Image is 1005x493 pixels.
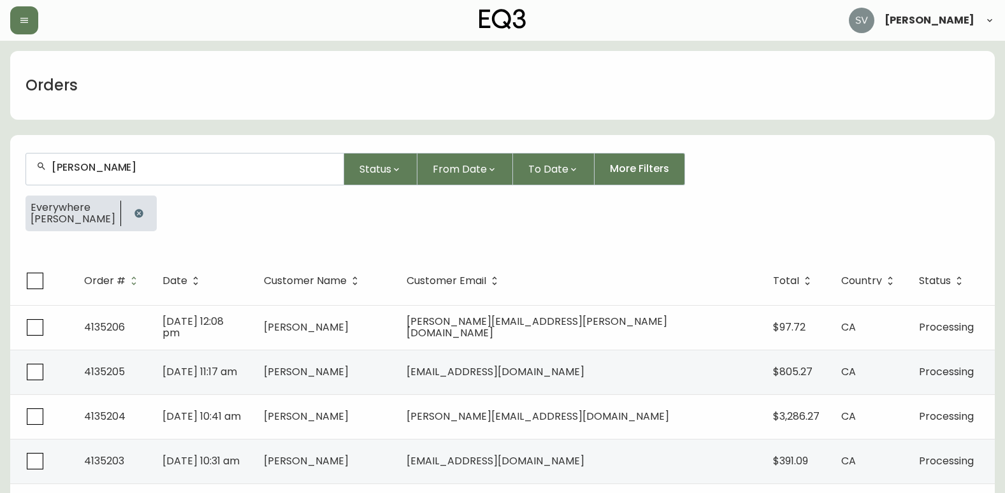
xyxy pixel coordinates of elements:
span: 4135205 [84,364,125,379]
span: [PERSON_NAME][EMAIL_ADDRESS][DOMAIN_NAME] [407,409,669,424]
button: From Date [417,153,513,185]
span: Processing [919,454,974,468]
span: $97.72 [773,320,806,334]
span: Customer Email [407,277,486,285]
img: logo [479,9,526,29]
span: From Date [433,161,487,177]
span: Everywhere [31,202,115,213]
span: Customer Name [264,275,363,287]
span: $391.09 [773,454,808,468]
span: [DATE] 10:41 am [163,409,241,424]
span: [EMAIL_ADDRESS][DOMAIN_NAME] [407,454,584,468]
span: 4135204 [84,409,126,424]
span: [DATE] 10:31 am [163,454,240,468]
span: Processing [919,320,974,334]
span: 4135203 [84,454,124,468]
span: To Date [528,161,568,177]
h1: Orders [25,75,78,96]
span: [PERSON_NAME] [885,15,974,25]
span: Status [919,275,967,287]
button: To Date [513,153,595,185]
span: 4135206 [84,320,125,334]
span: Country [841,275,899,287]
span: Date [163,277,187,285]
span: CA [841,409,856,424]
span: $805.27 [773,364,813,379]
span: Total [773,277,799,285]
span: Order # [84,277,126,285]
input: Search [52,161,333,173]
span: Processing [919,409,974,424]
span: Customer Name [264,277,347,285]
span: [DATE] 11:17 am [163,364,237,379]
span: Status [919,277,951,285]
span: CA [841,364,856,379]
span: $3,286.27 [773,409,820,424]
button: More Filters [595,153,685,185]
span: [PERSON_NAME] [264,364,349,379]
span: Country [841,277,882,285]
button: Status [344,153,417,185]
span: Date [163,275,204,287]
span: Status [359,161,391,177]
span: [PERSON_NAME] [264,454,349,468]
span: Customer Email [407,275,503,287]
span: [PERSON_NAME] [264,320,349,334]
span: Total [773,275,816,287]
span: [EMAIL_ADDRESS][DOMAIN_NAME] [407,364,584,379]
span: CA [841,320,856,334]
span: CA [841,454,856,468]
span: [PERSON_NAME] [31,213,115,225]
span: Processing [919,364,974,379]
img: 0ef69294c49e88f033bcbeb13310b844 [849,8,874,33]
span: Order # [84,275,142,287]
span: [PERSON_NAME] [264,409,349,424]
span: [DATE] 12:08 pm [163,314,224,340]
span: More Filters [610,162,669,176]
span: [PERSON_NAME][EMAIL_ADDRESS][PERSON_NAME][DOMAIN_NAME] [407,314,667,340]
